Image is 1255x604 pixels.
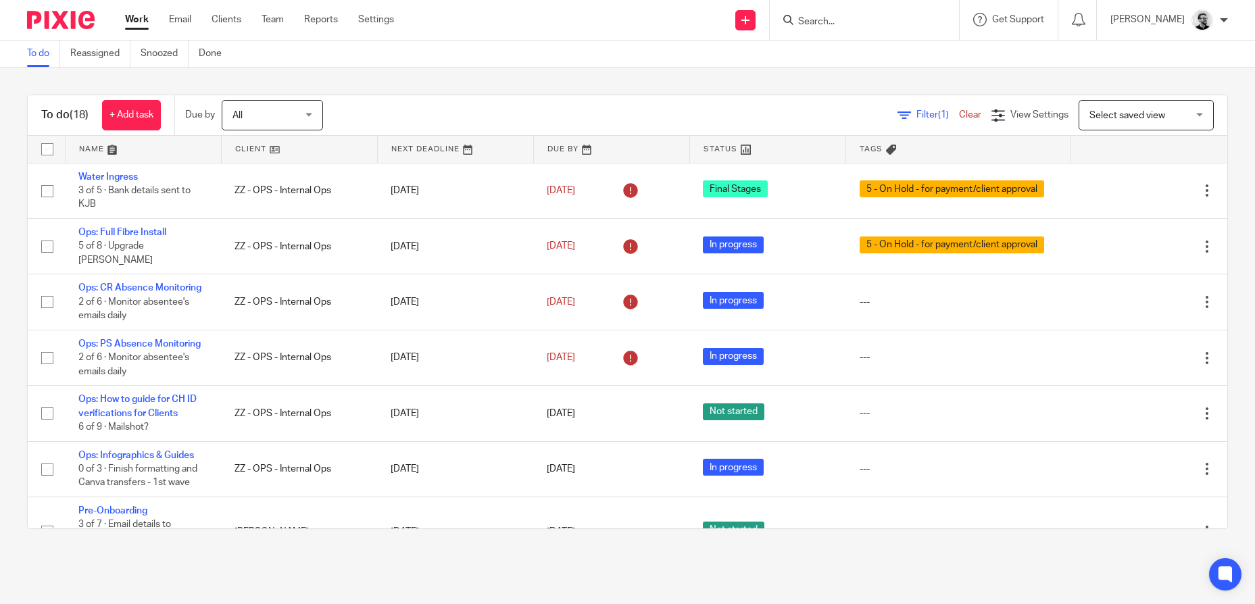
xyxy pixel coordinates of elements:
span: 3 of 7 · Email details to accountant hosting the Value Meeting [78,520,202,557]
td: [DATE] [377,163,533,218]
span: [DATE] [547,297,575,307]
a: + Add task [102,100,161,130]
a: Reassigned [70,41,130,67]
span: In progress [703,348,764,365]
a: Settings [358,13,394,26]
td: [DATE] [377,330,533,385]
a: To do [27,41,60,67]
a: Ops: CR Absence Monitoring [78,283,201,293]
span: Filter [916,110,959,120]
td: [DATE] [377,441,533,497]
td: [DATE] [377,386,533,441]
td: [DATE] [377,274,533,330]
td: ZZ - OPS - Internal Ops [221,441,377,497]
span: [DATE] [547,242,575,251]
a: Ops: How to guide for CH ID verifications for Clients [78,395,197,418]
span: (18) [70,109,89,120]
span: [DATE] [547,464,575,474]
span: Get Support [992,15,1044,24]
span: 2 of 6 · Monitor absentee's emails daily [78,353,189,376]
td: ZZ - OPS - Internal Ops [221,330,377,385]
a: Water Ingress [78,172,138,182]
span: [DATE] [547,409,575,418]
a: Snoozed [141,41,189,67]
td: [DATE] [377,218,533,274]
div: --- [860,295,1058,309]
a: Pre-Onboarding [78,506,147,515]
a: Work [125,13,149,26]
a: Clear [959,110,981,120]
a: Ops: Infographics & Guides [78,451,194,460]
td: [DATE] [377,497,533,567]
span: 2 of 6 · Monitor absentee's emails daily [78,297,189,321]
td: ZZ - OPS - Internal Ops [221,274,377,330]
span: Tags [860,145,883,153]
div: --- [860,407,1058,420]
span: [DATE] [547,527,575,536]
div: --- [860,462,1058,476]
span: Not started [703,403,764,420]
p: Due by [185,108,215,122]
p: [PERSON_NAME] [1110,13,1185,26]
span: Final Stages [703,180,768,197]
div: --- [860,525,1058,538]
span: View Settings [1010,110,1068,120]
span: 5 - On Hold - for payment/client approval [860,236,1044,253]
td: ZZ - OPS - Internal Ops [221,386,377,441]
span: (1) [938,110,949,120]
span: All [232,111,243,120]
a: Email [169,13,191,26]
span: In progress [703,236,764,253]
span: 0 of 3 · Finish formatting and Canva transfers - 1st wave [78,464,197,488]
td: ZZ - OPS - Internal Ops [221,163,377,218]
img: Pixie [27,11,95,29]
img: Jack_2025.jpg [1191,9,1213,31]
a: Team [262,13,284,26]
span: 5 - On Hold - for payment/client approval [860,180,1044,197]
span: Not started [703,522,764,538]
span: [DATE] [547,186,575,195]
a: Ops: Full Fibre Install [78,228,166,237]
h1: To do [41,108,89,122]
span: In progress [703,292,764,309]
span: Select saved view [1089,111,1165,120]
span: 5 of 8 · Upgrade [PERSON_NAME] [78,242,153,266]
a: Reports [304,13,338,26]
a: Ops: PS Absence Monitoring [78,339,201,349]
td: ZZ - OPS - Internal Ops [221,218,377,274]
a: Clients [212,13,241,26]
div: --- [860,351,1058,364]
span: In progress [703,459,764,476]
span: [DATE] [547,353,575,362]
span: 6 of 9 · Mailshot? [78,422,149,432]
a: Done [199,41,232,67]
span: 3 of 5 · Bank details sent to KJB [78,186,191,209]
td: [PERSON_NAME] [221,497,377,567]
input: Search [797,16,918,28]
